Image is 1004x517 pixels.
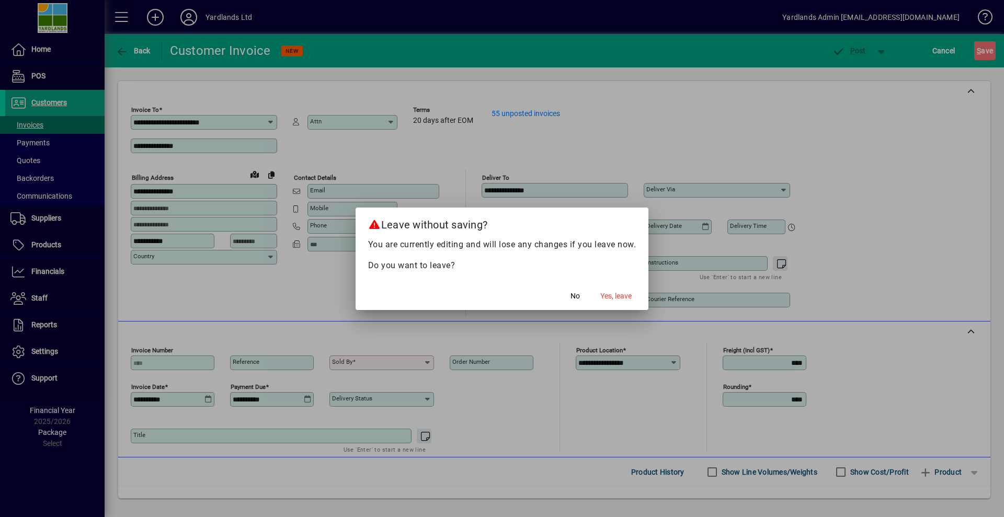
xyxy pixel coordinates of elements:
[368,238,636,251] p: You are currently editing and will lose any changes if you leave now.
[356,208,649,238] h2: Leave without saving?
[600,291,632,302] span: Yes, leave
[571,291,580,302] span: No
[368,259,636,272] p: Do you want to leave?
[596,287,636,306] button: Yes, leave
[558,287,592,306] button: No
